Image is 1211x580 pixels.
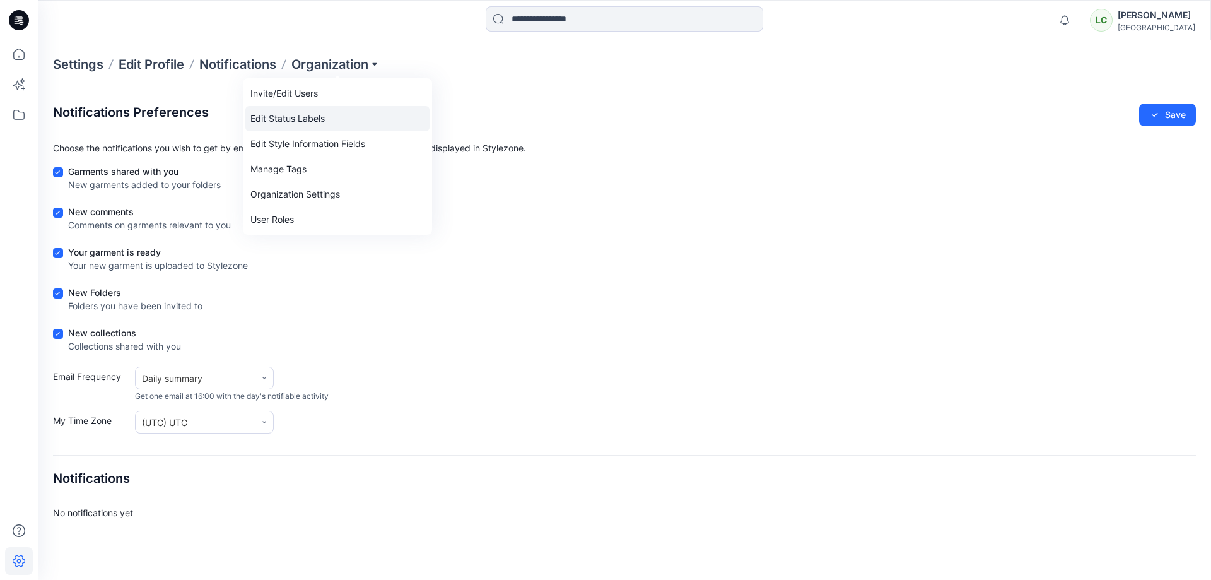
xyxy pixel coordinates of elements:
[68,205,231,218] div: New comments
[68,218,231,232] div: Comments on garments relevant to you
[68,299,202,312] div: Folders you have been invited to
[68,178,221,191] div: New garments added to your folders
[199,56,276,73] a: Notifications
[245,81,430,106] a: Invite/Edit Users
[245,157,430,182] a: Manage Tags
[119,56,184,73] a: Edit Profile
[1139,104,1196,126] button: Save
[68,246,248,259] div: Your garment is ready
[68,259,248,272] div: Your new garment is uploaded to Stylezone
[68,340,181,353] div: Collections shared with you
[1118,8,1195,23] div: [PERSON_NAME]
[245,207,430,232] a: User Roles
[135,391,329,402] span: Get one email at 16:00 with the day's notifiable activity
[1090,9,1113,32] div: LC
[68,326,181,340] div: New collections
[53,370,129,402] label: Email Frequency
[53,141,1196,155] p: Choose the notifications you wish to get by email. Regardless, all your notifications are also di...
[53,56,103,73] p: Settings
[1118,23,1195,32] div: [GEOGRAPHIC_DATA]
[142,416,249,429] div: (UTC) UTC
[53,471,130,486] h4: Notifications
[245,182,430,207] a: Organization Settings
[245,131,430,157] a: Edit Style Information Fields
[245,106,430,131] a: Edit Status Labels
[53,414,129,434] label: My Time Zone
[53,105,209,120] h2: Notifications Preferences
[53,506,1196,519] div: No notifications yet
[142,372,249,385] div: Daily summary
[68,286,202,299] div: New Folders
[68,165,221,178] div: Garments shared with you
